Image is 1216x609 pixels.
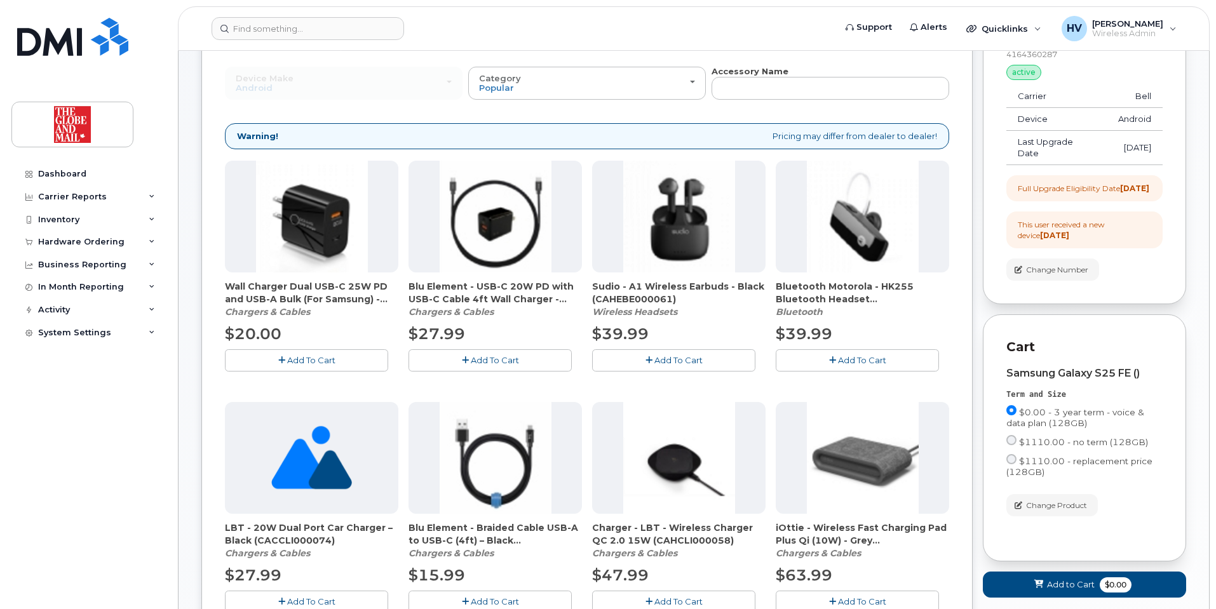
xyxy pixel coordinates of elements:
[623,161,735,272] img: accessory36654.JPG
[1107,85,1163,108] td: Bell
[1006,65,1041,80] div: active
[225,521,398,559] div: LBT - 20W Dual Port Car Charger – Black (CACCLI000074)
[712,66,788,76] strong: Accessory Name
[1006,49,1163,60] div: 4164360287
[1047,579,1095,591] span: Add to Cart
[776,280,949,305] span: Bluetooth Motorola - HK255 Bluetooth Headset (CABTBE000046)
[409,547,494,559] em: Chargers & Cables
[1053,16,1186,41] div: Herrera, Victor
[776,280,949,318] div: Bluetooth Motorola - HK255 Bluetooth Headset (CABTBE000046)
[409,349,572,371] button: Add To Cart
[776,566,832,584] span: $63.99
[225,123,949,149] div: Pricing may differ from dealer to dealer!
[225,566,281,584] span: $27.99
[776,349,939,371] button: Add To Cart
[1092,29,1163,39] span: Wireless Admin
[287,596,335,606] span: Add To Cart
[1006,456,1152,477] span: $1110.00 - replacement price (128GB)
[654,355,703,365] span: Add To Cart
[225,325,281,343] span: $20.00
[592,349,755,371] button: Add To Cart
[592,547,677,559] em: Chargers & Cables
[409,521,582,547] span: Blu Element - Braided Cable USB-A to USB-C (4ft) – Black (CAMIPZ000176)
[592,521,766,547] span: Charger - LBT - Wireless Charger QC 2.0 15W (CAHCLI000058)
[225,306,310,318] em: Chargers & Cables
[1006,338,1163,356] p: Cart
[623,402,735,514] img: accessory36405.JPG
[592,521,766,559] div: Charger - LBT - Wireless Charger QC 2.0 15W (CAHCLI000058)
[440,402,551,514] img: accessory36348.JPG
[901,15,956,40] a: Alerts
[287,355,335,365] span: Add To Cart
[776,325,832,343] span: $39.99
[1006,258,1099,281] button: Change Number
[1006,494,1098,516] button: Change Product
[1006,85,1107,108] td: Carrier
[1006,405,1017,415] input: $0.00 - 3 year term - voice & data plan (128GB)
[654,596,703,606] span: Add To Cart
[1026,264,1088,276] span: Change Number
[1092,18,1163,29] span: [PERSON_NAME]
[1006,368,1163,379] div: Samsung Galaxy S25 FE ()
[1006,389,1163,400] div: Term and Size
[1040,231,1069,240] strong: [DATE]
[225,521,398,547] span: LBT - 20W Dual Port Car Charger – Black (CACCLI000074)
[409,521,582,559] div: Blu Element - Braided Cable USB-A to USB-C (4ft) – Black (CAMIPZ000176)
[409,280,582,305] span: Blu Element - USB-C 20W PD with USB-C Cable 4ft Wall Charger - Black (CAHCPZ000096)
[1018,219,1151,241] div: This user received a new device
[1006,407,1144,428] span: $0.00 - 3 year term - voice & data plan (128GB)
[856,21,892,34] span: Support
[1018,183,1149,194] div: Full Upgrade Eligibility Date
[1006,131,1107,165] td: Last Upgrade Date
[592,325,649,343] span: $39.99
[1120,184,1149,193] strong: [DATE]
[237,130,278,142] strong: Warning!
[982,23,1028,34] span: Quicklinks
[225,547,310,559] em: Chargers & Cables
[256,161,368,272] img: accessory36907.JPG
[592,306,677,318] em: Wireless Headsets
[1026,500,1087,511] span: Change Product
[1006,435,1017,445] input: $1110.00 - no term (128GB)
[807,402,919,514] img: accessory36554.JPG
[1019,437,1148,447] span: $1110.00 - no term (128GB)
[838,596,886,606] span: Add To Cart
[471,596,519,606] span: Add To Cart
[440,161,551,272] img: accessory36347.JPG
[471,355,519,365] span: Add To Cart
[776,521,949,559] div: iOttie - Wireless Fast Charging Pad Plus Qi (10W) - Grey (CAHCLI000064)
[409,306,494,318] em: Chargers & Cables
[479,83,514,93] span: Popular
[776,521,949,547] span: iOttie - Wireless Fast Charging Pad Plus Qi (10W) - Grey (CAHCLI000064)
[1107,108,1163,131] td: Android
[776,306,823,318] em: Bluetooth
[409,280,582,318] div: Blu Element - USB-C 20W PD with USB-C Cable 4ft Wall Charger - Black (CAHCPZ000096)
[468,67,706,100] button: Category Popular
[1006,454,1017,464] input: $1110.00 - replacement price (128GB)
[921,21,947,34] span: Alerts
[837,15,901,40] a: Support
[983,572,1186,598] button: Add to Cart $0.00
[807,161,919,272] img: accessory36212.JPG
[1107,131,1163,165] td: [DATE]
[776,547,861,559] em: Chargers & Cables
[1067,21,1082,36] span: HV
[838,355,886,365] span: Add To Cart
[1006,108,1107,131] td: Device
[592,566,649,584] span: $47.99
[409,566,465,584] span: $15.99
[225,349,388,371] button: Add To Cart
[271,402,352,514] img: no_image_found-2caef05468ed5679b831cfe6fc140e25e0c280774317ffc20a367ab7fd17291e.png
[212,17,404,40] input: Find something...
[592,280,766,318] div: Sudio - A1 Wireless Earbuds - Black (CAHEBE000061)
[479,73,521,83] span: Category
[957,16,1050,41] div: Quicklinks
[1100,577,1132,592] span: $0.00
[409,325,465,343] span: $27.99
[225,280,398,305] span: Wall Charger Dual USB-C 25W PD and USB-A Bulk (For Samsung) - Black (CAHCBE000093)
[592,280,766,305] span: Sudio - A1 Wireless Earbuds - Black (CAHEBE000061)
[225,280,398,318] div: Wall Charger Dual USB-C 25W PD and USB-A Bulk (For Samsung) - Black (CAHCBE000093)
